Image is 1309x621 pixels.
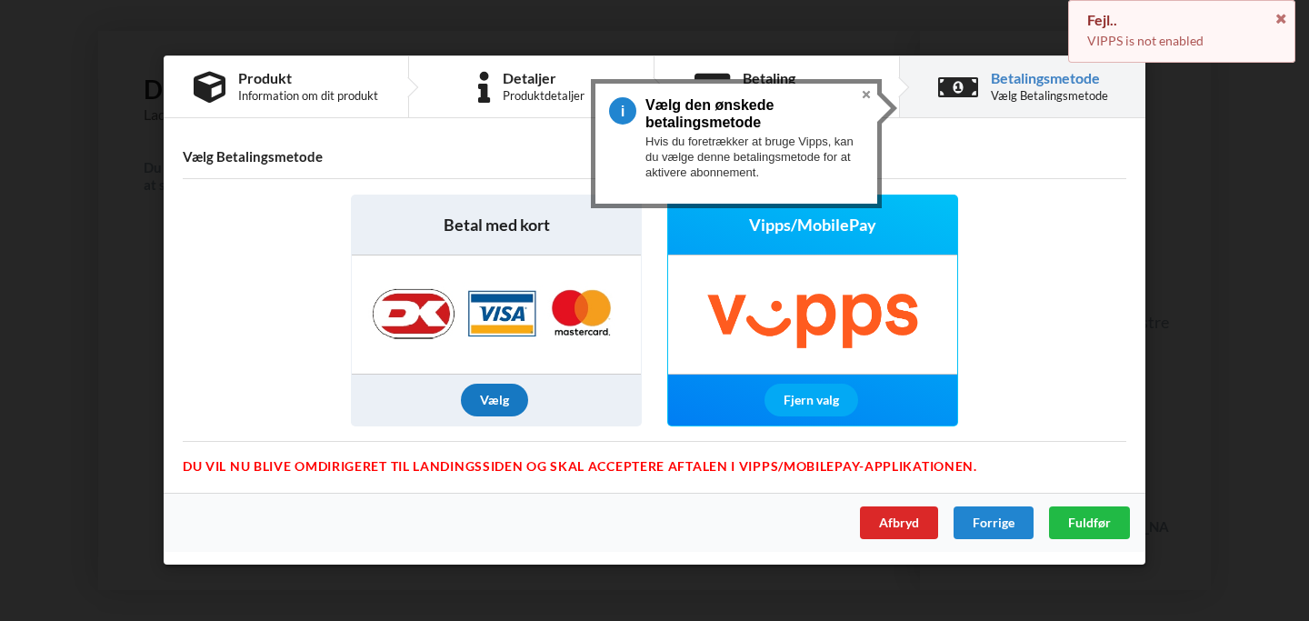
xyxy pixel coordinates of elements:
[743,71,859,85] div: Betaling
[238,89,378,104] div: Information om dit produkt
[238,71,378,85] div: Produkt
[645,126,864,180] div: Hvis du foretrækker at bruge Vipps, kan du vælge denne betalingsmetode for at aktivere abonnement.
[764,385,858,417] div: Fjern valg
[444,215,550,237] span: Betal med kort
[609,97,645,125] span: 4
[183,149,1126,166] h4: Vælg Betalingsmetode
[860,507,938,540] div: Afbryd
[461,385,528,417] div: Vælg
[645,96,850,131] h3: Vælg den ønskede betalingsmetode
[749,215,876,237] span: Vipps/MobilePay
[991,71,1108,85] div: Betalingsmetode
[1087,11,1276,29] div: Fejl..
[855,84,877,105] button: Close
[1087,32,1276,50] p: VIPPS is not enabled
[354,256,639,375] img: Nets
[1068,516,1111,531] span: Fuldfør
[503,71,585,85] div: Detaljer
[183,442,1126,462] div: Du vil nu blive omdirigeret til landingssiden og skal acceptere aftalen i Vipps/MobilePay-applika...
[668,256,957,375] img: Vipps/MobilePay
[954,507,1034,540] div: Forrige
[991,89,1108,104] div: Vælg Betalingsmetode
[503,89,585,104] div: Produktdetaljer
